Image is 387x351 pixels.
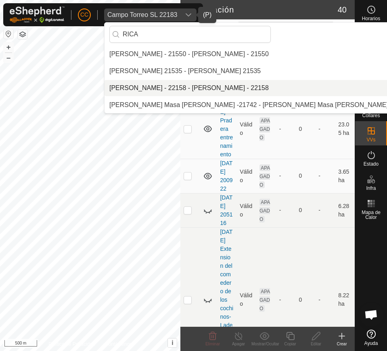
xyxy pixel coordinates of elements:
td: Válido [236,193,256,227]
div: [PERSON_NAME] - 21550 - [PERSON_NAME] - 21550 [109,49,269,59]
div: [PERSON_NAME] 21535 - [PERSON_NAME] 21535 [109,66,261,76]
td: Válido [236,159,256,193]
td: 0 [296,159,316,193]
td: 0 [296,99,316,159]
span: CC [80,11,88,19]
span: Mapa de Calor [357,210,385,220]
div: Apagar [226,341,251,347]
td: 0 [296,193,316,227]
span: Infra [366,186,376,191]
span: VVs [366,137,375,142]
a: [DATE] 205116 [220,194,232,226]
span: APAGADO [259,117,270,141]
div: Crear [329,341,355,347]
div: Editar [303,341,329,347]
div: Campo Torreo SL 22183 [107,12,177,18]
button: Capas del Mapa [18,29,27,39]
span: i [172,339,173,346]
td: - [315,99,335,159]
div: - [279,172,293,180]
h2: En Rotación [185,5,337,15]
span: Horarios [362,16,380,21]
td: - [315,193,335,227]
span: Estado [364,162,379,166]
td: - [315,159,335,193]
span: Eliminar [205,342,220,346]
button: i [168,338,177,347]
td: 23.05 ha [335,99,355,159]
div: dropdown trigger [180,8,197,21]
span: Campo Torreo SL 22183 [104,8,180,21]
a: [DATE] 200922 [220,160,232,192]
div: [PERSON_NAME] - 22158 - [PERSON_NAME] - 22158 [109,83,269,93]
span: Collares [362,113,380,118]
span: APAGADO [259,288,270,312]
div: Copiar [277,341,303,347]
a: Contáctenos [105,340,132,348]
div: - [279,296,293,304]
div: Chat abierto [359,303,383,327]
a: [DATE] Pradera entrenamiento [220,100,233,158]
input: Buscar por región, país, empresa o propiedad [109,26,271,43]
td: 3.65 ha [335,159,355,193]
div: - [279,206,293,214]
button: + [4,42,13,52]
span: APAGADO [259,164,270,188]
div: - [279,125,293,133]
button: – [4,53,13,63]
a: Ayuda [355,326,387,349]
div: Mostrar/Ocultar [251,341,277,347]
span: Ayuda [364,341,378,346]
td: Válido [236,99,256,159]
span: APAGADO [259,199,270,223]
a: Política de Privacidad [48,340,95,348]
button: Restablecer Mapa [4,29,13,39]
td: 6.28 ha [335,193,355,227]
span: 40 [338,4,347,16]
img: Logo Gallagher [10,6,65,23]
